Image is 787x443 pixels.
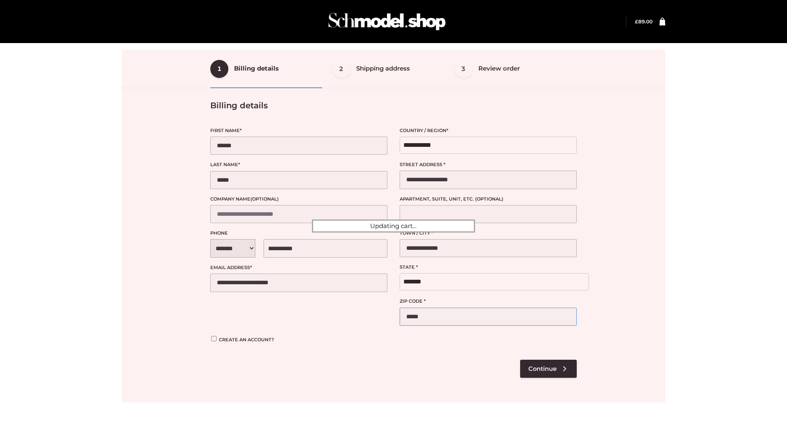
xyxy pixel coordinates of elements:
span: £ [635,18,638,25]
a: £89.00 [635,18,653,25]
div: Updating cart... [312,219,475,233]
bdi: 89.00 [635,18,653,25]
img: Schmodel Admin 964 [325,5,448,38]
